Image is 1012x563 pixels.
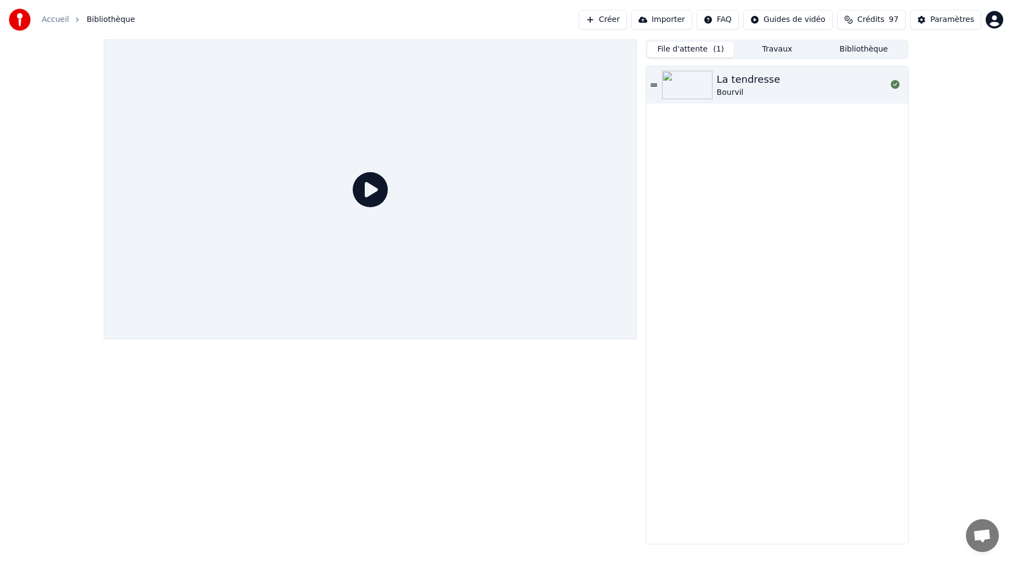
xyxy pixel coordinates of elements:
[87,14,135,25] span: Bibliothèque
[42,14,69,25] a: Accueil
[966,519,999,552] a: Ouvrir le chat
[717,87,781,98] div: Bourvil
[743,10,833,30] button: Guides de vidéo
[889,14,898,25] span: 97
[717,72,781,87] div: La tendresse
[713,44,724,55] span: ( 1 )
[697,10,739,30] button: FAQ
[837,10,906,30] button: Crédits97
[930,14,974,25] div: Paramètres
[9,9,31,31] img: youka
[631,10,692,30] button: Importer
[857,14,884,25] span: Crédits
[42,14,135,25] nav: breadcrumb
[647,42,734,58] button: File d'attente
[910,10,981,30] button: Paramètres
[579,10,627,30] button: Créer
[821,42,907,58] button: Bibliothèque
[734,42,821,58] button: Travaux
